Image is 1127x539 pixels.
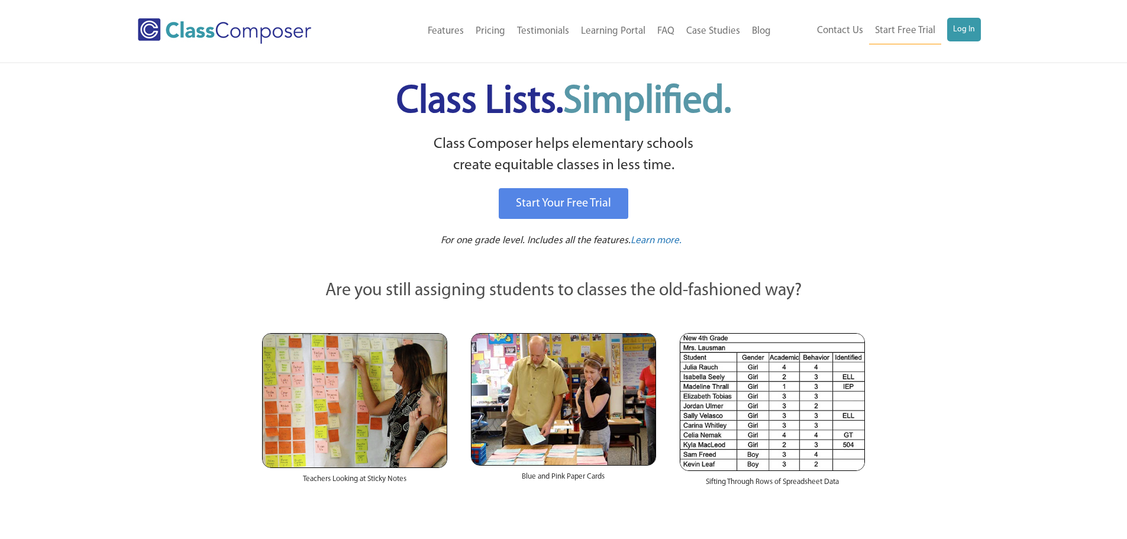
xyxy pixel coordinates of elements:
a: Learning Portal [575,18,651,44]
a: Features [422,18,470,44]
a: Blog [746,18,777,44]
span: Learn more. [631,235,682,246]
nav: Header Menu [777,18,981,44]
span: Start Your Free Trial [516,198,611,209]
p: Are you still assigning students to classes the old-fashioned way? [262,278,866,304]
nav: Header Menu [360,18,777,44]
span: For one grade level. Includes all the features. [441,235,631,246]
a: Case Studies [680,18,746,44]
span: Simplified. [563,83,731,121]
a: FAQ [651,18,680,44]
img: Spreadsheets [680,333,865,471]
p: Class Composer helps elementary schools create equitable classes in less time. [260,134,867,177]
a: Log In [947,18,981,41]
a: Contact Us [811,18,869,44]
a: Learn more. [631,234,682,248]
span: Class Lists. [396,83,731,121]
div: Sifting Through Rows of Spreadsheet Data [680,471,865,499]
a: Pricing [470,18,511,44]
a: Testimonials [511,18,575,44]
img: Blue and Pink Paper Cards [471,333,656,465]
img: Class Composer [138,18,311,44]
a: Start Your Free Trial [499,188,628,219]
img: Teachers Looking at Sticky Notes [262,333,447,468]
div: Blue and Pink Paper Cards [471,466,656,494]
a: Start Free Trial [869,18,941,44]
div: Teachers Looking at Sticky Notes [262,468,447,496]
